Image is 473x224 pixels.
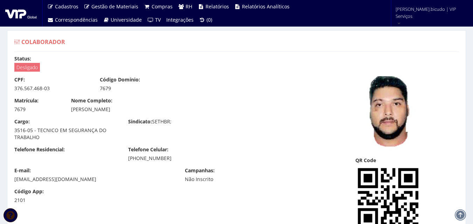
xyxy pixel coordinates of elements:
[21,38,65,46] span: Colaborador
[166,16,194,23] span: Integrações
[145,13,164,27] a: TV
[55,3,78,10] span: Cadastros
[128,146,168,153] label: Telefone Celular:
[111,16,142,23] span: Universidade
[14,146,65,153] label: Telefone Residencial:
[155,16,161,23] span: TV
[185,167,215,174] label: Campanhas:
[186,3,192,10] span: RH
[14,167,31,174] label: E-mail:
[128,118,152,125] label: Sindicato:
[128,155,231,162] div: [PHONE_NUMBER]
[71,106,288,113] div: [PERSON_NAME]
[206,3,229,10] span: Relatórios
[100,76,140,83] label: Código Domínio:
[44,13,100,27] a: Correspondências
[14,188,44,195] label: Código App:
[185,176,260,183] div: Não Inscrito
[196,13,215,27] a: (0)
[14,118,30,125] label: Cargo:
[14,63,40,72] span: Desligado
[164,13,196,27] a: Integrações
[242,3,290,10] span: Relatórios Analíticos
[91,3,138,10] span: Gestão de Materiais
[396,6,464,20] span: [PERSON_NAME].bicudo | VIP Serviços
[355,157,376,164] label: QR Code
[5,8,37,19] img: logo
[55,16,98,23] span: Correspondências
[207,16,212,23] span: (0)
[100,85,175,92] div: 7679
[100,13,145,27] a: Universidade
[14,127,118,141] div: 3516-05 - TECNICO EM SEGURANÇA DO TRABALHO
[14,55,31,62] label: Status:
[14,76,25,83] label: CPF:
[14,97,39,104] label: Matrícula:
[152,3,173,10] span: Compras
[71,97,112,104] label: Nome Completo:
[14,85,89,92] div: 376.567.468-03
[14,106,61,113] div: 7679
[14,197,61,204] div: 2101
[123,118,237,127] div: SETHBR;
[355,76,418,152] img: 7d1c6d8e320e891a0b956a069212aad3.png
[14,176,174,183] div: [EMAIL_ADDRESS][DOMAIN_NAME]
